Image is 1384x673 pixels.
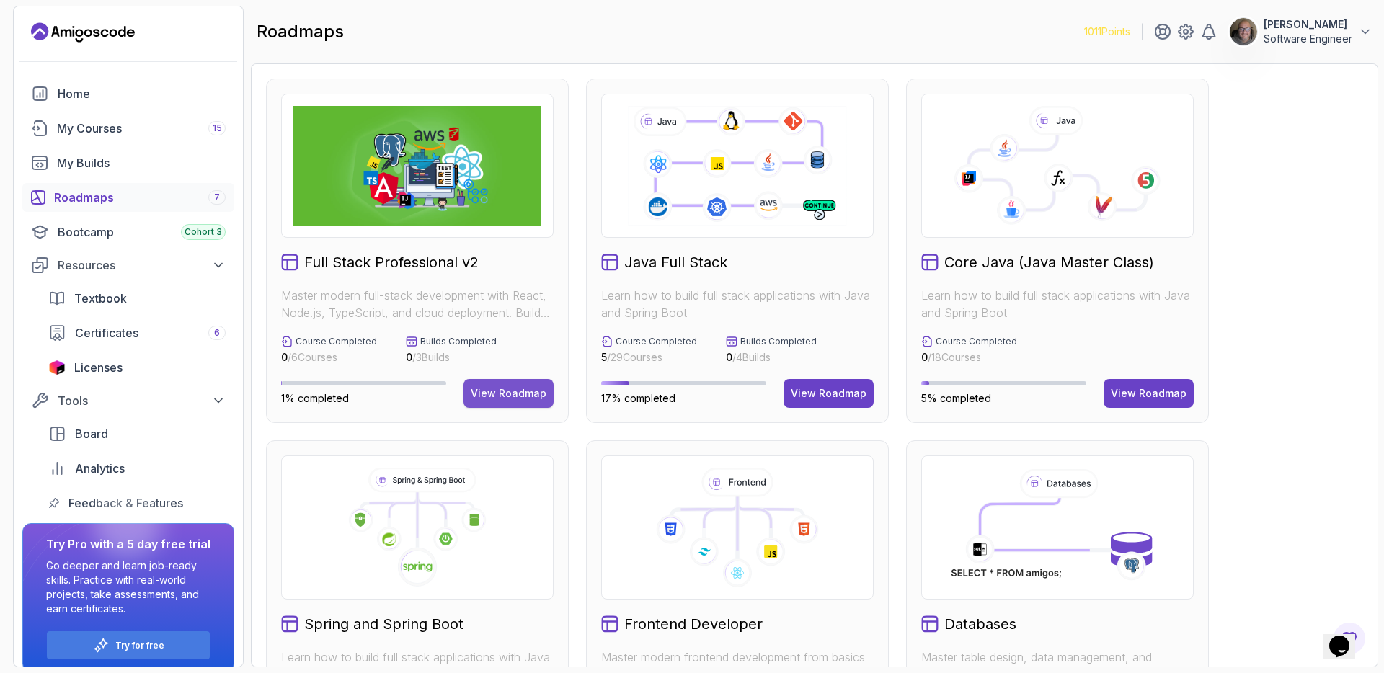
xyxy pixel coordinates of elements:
[281,350,377,365] p: / 6 Courses
[1084,24,1130,39] p: 1011 Points
[58,85,226,102] div: Home
[54,189,226,206] div: Roadmaps
[40,419,234,448] a: board
[48,360,66,375] img: jetbrains icon
[257,20,344,43] h2: roadmaps
[22,148,234,177] a: builds
[115,640,164,651] a: Try for free
[406,350,497,365] p: / 3 Builds
[40,284,234,313] a: textbook
[31,21,135,44] a: Landing page
[75,460,125,477] span: Analytics
[726,350,817,365] p: / 4 Builds
[726,351,732,363] span: 0
[22,252,234,278] button: Resources
[601,350,697,365] p: / 29 Courses
[1230,18,1257,45] img: user profile image
[281,351,288,363] span: 0
[75,324,138,342] span: Certificates
[944,252,1154,272] h2: Core Java (Java Master Class)
[22,183,234,212] a: roadmaps
[293,106,541,226] img: Full Stack Professional v2
[420,336,497,347] p: Builds Completed
[22,114,234,143] a: courses
[213,122,222,134] span: 15
[74,359,123,376] span: Licenses
[74,290,127,307] span: Textbook
[214,192,220,203] span: 7
[944,614,1016,634] h2: Databases
[46,630,210,660] button: Try for free
[921,350,1017,365] p: / 18 Courses
[185,226,222,238] span: Cohort 3
[58,392,226,409] div: Tools
[40,318,234,347] a: certificates
[22,388,234,414] button: Tools
[406,351,412,363] span: 0
[784,379,874,408] button: View Roadmap
[1104,379,1194,408] button: View Roadmap
[58,223,226,241] div: Bootcamp
[58,257,226,274] div: Resources
[281,392,349,404] span: 1% completed
[40,353,234,382] a: licenses
[296,336,377,347] p: Course Completed
[1323,615,1370,659] iframe: chat widget
[1264,17,1352,32] p: [PERSON_NAME]
[57,120,226,137] div: My Courses
[463,379,554,408] button: View Roadmap
[601,287,874,321] p: Learn how to build full stack applications with Java and Spring Boot
[624,614,763,634] h2: Frontend Developer
[1264,32,1352,46] p: Software Engineer
[46,558,210,616] p: Go deeper and learn job-ready skills. Practice with real-world projects, take assessments, and ea...
[1229,17,1372,46] button: user profile image[PERSON_NAME]Software Engineer
[22,79,234,108] a: home
[921,351,928,363] span: 0
[936,336,1017,347] p: Course Completed
[304,252,479,272] h2: Full Stack Professional v2
[921,392,991,404] span: 5% completed
[68,494,183,512] span: Feedback & Features
[471,386,546,401] div: View Roadmap
[791,386,866,401] div: View Roadmap
[740,336,817,347] p: Builds Completed
[57,154,226,171] div: My Builds
[281,287,554,321] p: Master modern full-stack development with React, Node.js, TypeScript, and cloud deployment. Build...
[616,336,697,347] p: Course Completed
[22,218,234,246] a: bootcamp
[601,392,675,404] span: 17% completed
[75,425,108,442] span: Board
[40,489,234,517] a: feedback
[624,252,727,272] h2: Java Full Stack
[601,351,607,363] span: 5
[304,614,463,634] h2: Spring and Spring Boot
[1111,386,1186,401] div: View Roadmap
[921,287,1194,321] p: Learn how to build full stack applications with Java and Spring Boot
[40,454,234,483] a: analytics
[214,327,220,339] span: 6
